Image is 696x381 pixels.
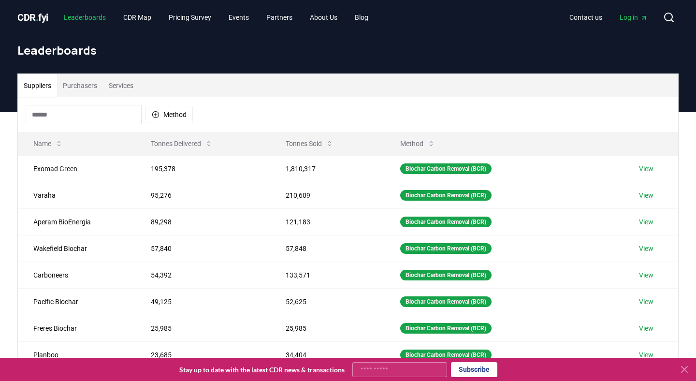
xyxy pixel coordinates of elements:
button: Name [26,134,71,153]
td: Wakefield Biochar [18,235,135,262]
td: 25,985 [270,315,385,341]
td: 54,392 [135,262,270,288]
td: Planboo [18,341,135,368]
a: Log in [612,9,655,26]
td: Aperam BioEnergia [18,208,135,235]
div: Biochar Carbon Removal (BCR) [400,350,492,360]
a: View [639,270,653,280]
td: 1,810,317 [270,155,385,182]
td: Exomad Green [18,155,135,182]
button: Suppliers [18,74,57,97]
td: 52,625 [270,288,385,315]
td: 25,985 [135,315,270,341]
div: Biochar Carbon Removal (BCR) [400,270,492,280]
a: View [639,350,653,360]
div: Biochar Carbon Removal (BCR) [400,217,492,227]
td: 121,183 [270,208,385,235]
div: Biochar Carbon Removal (BCR) [400,190,492,201]
a: Pricing Survey [161,9,219,26]
a: CDR Map [116,9,159,26]
nav: Main [562,9,655,26]
a: Partners [259,9,300,26]
td: Freres Biochar [18,315,135,341]
td: Varaha [18,182,135,208]
a: View [639,190,653,200]
nav: Main [56,9,376,26]
a: Events [221,9,257,26]
a: View [639,244,653,253]
td: Pacific Biochar [18,288,135,315]
button: Method [145,107,193,122]
span: . [36,12,39,23]
a: Blog [347,9,376,26]
td: 49,125 [135,288,270,315]
a: Contact us [562,9,610,26]
button: Method [392,134,443,153]
button: Tonnes Sold [278,134,341,153]
button: Tonnes Delivered [143,134,220,153]
button: Purchasers [57,74,103,97]
span: CDR fyi [17,12,48,23]
td: 195,378 [135,155,270,182]
td: Carboneers [18,262,135,288]
span: Log in [620,13,648,22]
td: 34,404 [270,341,385,368]
div: Biochar Carbon Removal (BCR) [400,243,492,254]
div: Biochar Carbon Removal (BCR) [400,323,492,334]
div: Biochar Carbon Removal (BCR) [400,296,492,307]
div: Biochar Carbon Removal (BCR) [400,163,492,174]
button: Services [103,74,139,97]
a: About Us [302,9,345,26]
td: 133,571 [270,262,385,288]
a: View [639,323,653,333]
a: View [639,164,653,174]
a: View [639,297,653,307]
a: CDR.fyi [17,11,48,24]
h1: Leaderboards [17,43,679,58]
td: 57,848 [270,235,385,262]
td: 23,685 [135,341,270,368]
td: 57,840 [135,235,270,262]
td: 95,276 [135,182,270,208]
td: 89,298 [135,208,270,235]
a: View [639,217,653,227]
a: Leaderboards [56,9,114,26]
td: 210,609 [270,182,385,208]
